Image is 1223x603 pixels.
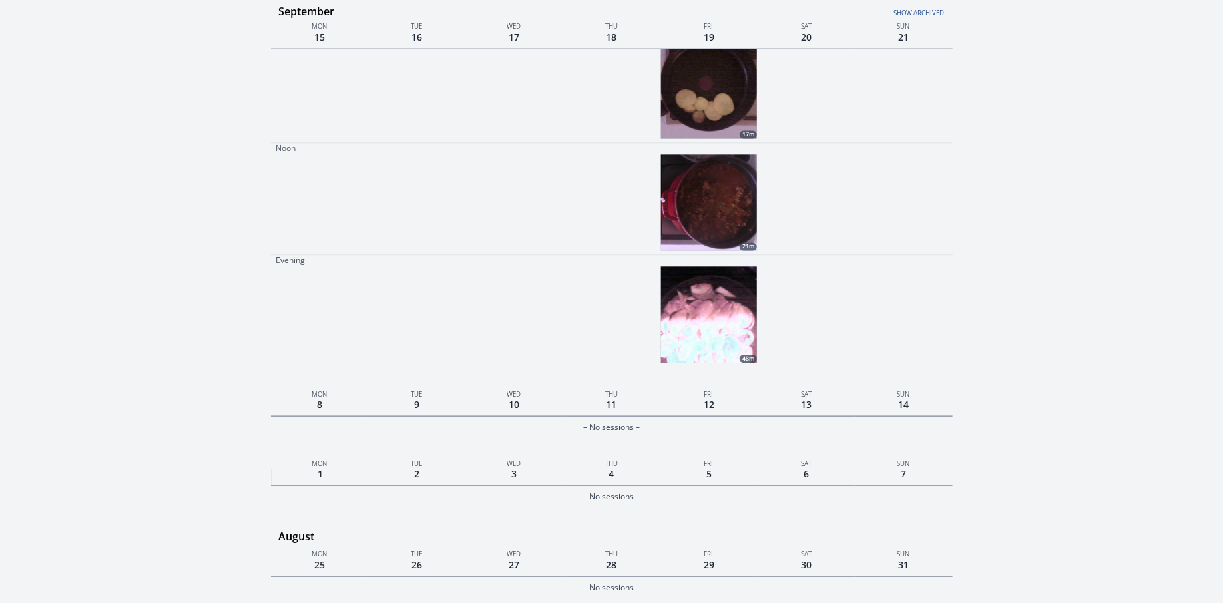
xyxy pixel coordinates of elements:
[661,267,757,363] a: 48m
[661,267,757,363] img: 250919181101_thumb.jpeg
[758,20,855,32] p: Sat
[740,131,757,139] div: 17m
[855,457,952,469] p: Sun
[661,155,757,251] a: 21m
[660,457,758,469] p: Fri
[271,420,953,436] div: – No sessions –
[312,556,328,574] span: 25
[279,526,953,548] h3: August
[660,388,758,400] p: Fri
[465,457,563,469] p: Wed
[895,29,911,47] span: 21
[855,548,952,560] p: Sun
[368,548,465,560] p: Tue
[740,355,757,363] div: 48m
[506,556,522,574] span: 27
[701,396,717,414] span: 12
[704,465,714,483] span: 5
[898,465,909,483] span: 7
[315,465,326,483] span: 1
[758,548,855,560] p: Sat
[506,29,522,47] span: 17
[271,489,953,505] div: – No sessions –
[660,548,758,560] p: Fri
[314,396,325,414] span: 8
[661,155,757,251] img: 250919134821_thumb.jpeg
[271,20,368,32] p: Mon
[271,548,368,560] p: Mon
[411,465,422,483] span: 2
[368,20,465,32] p: Tue
[661,43,757,139] img: 250919071653_thumb.jpeg
[368,388,465,400] p: Tue
[276,144,296,154] p: Noon
[271,580,953,596] div: – No sessions –
[465,388,563,400] p: Wed
[563,457,660,469] p: Thu
[758,388,855,400] p: Sat
[271,388,368,400] p: Mon
[563,388,660,400] p: Thu
[798,29,814,47] span: 20
[465,548,563,560] p: Wed
[660,20,758,32] p: Fri
[740,243,757,251] div: 21m
[604,29,620,47] span: 18
[604,396,620,414] span: 11
[276,256,306,266] p: Evening
[798,556,814,574] span: 30
[855,388,952,400] p: Sun
[895,396,911,414] span: 14
[801,465,812,483] span: 6
[701,556,717,574] span: 29
[409,556,425,574] span: 26
[411,396,422,414] span: 9
[563,20,660,32] p: Thu
[895,556,911,574] span: 31
[509,465,519,483] span: 3
[855,20,952,32] p: Sun
[798,396,814,414] span: 13
[701,29,717,47] span: 19
[604,556,620,574] span: 28
[368,457,465,469] p: Tue
[506,396,522,414] span: 10
[409,29,425,47] span: 16
[607,465,617,483] span: 4
[312,29,328,47] span: 15
[271,457,368,469] p: Mon
[465,20,563,32] p: Wed
[661,43,757,139] a: 17m
[563,548,660,560] p: Thu
[758,457,855,469] p: Sat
